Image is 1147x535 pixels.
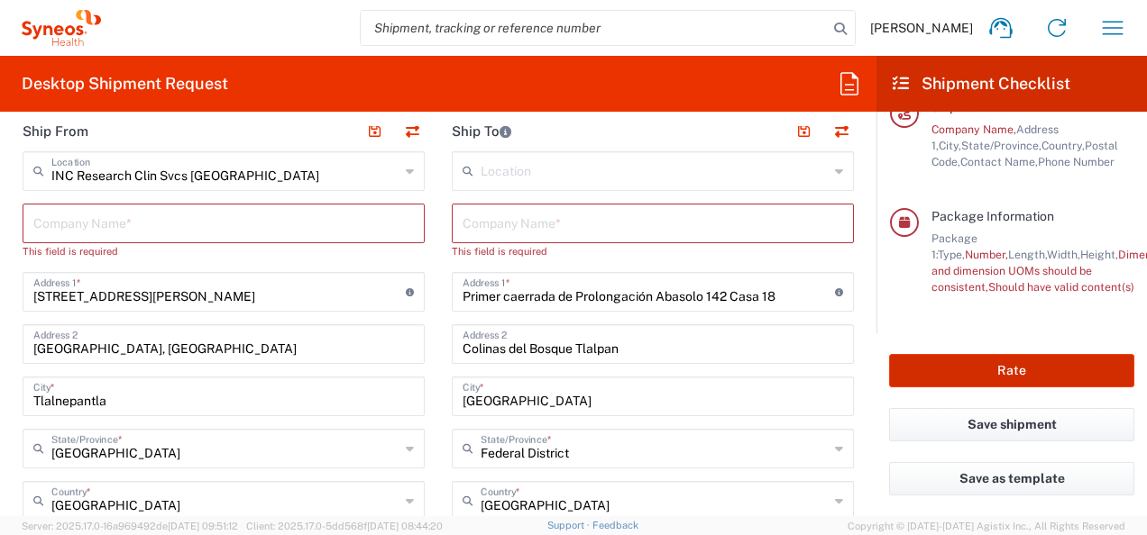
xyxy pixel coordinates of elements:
[931,231,977,261] span: Package 1:
[965,248,1008,261] span: Number,
[452,243,854,259] div: This field is required
[22,521,238,531] span: Server: 2025.17.0-16a969492de
[893,73,1070,95] h2: Shipment Checklist
[931,209,1054,223] span: Package Information
[367,521,443,531] span: [DATE] 08:44:20
[22,73,228,95] h2: Desktop Shipment Request
[889,462,1134,495] button: Save as template
[1080,248,1118,261] span: Height,
[939,139,961,152] span: City,
[870,20,973,36] span: [PERSON_NAME]
[1041,139,1085,152] span: Country,
[889,354,1134,387] button: Rate
[960,155,1038,168] span: Contact Name,
[23,122,88,141] h2: Ship From
[592,520,638,530] a: Feedback
[961,139,1041,152] span: State/Province,
[1008,248,1047,261] span: Length,
[23,243,425,259] div: This field is required
[938,248,965,261] span: Type,
[168,521,238,531] span: [DATE] 09:51:12
[889,408,1134,441] button: Save shipment
[931,122,1016,136] span: Company Name,
[1047,248,1080,261] span: Width,
[1038,155,1115,168] span: Phone Number
[988,280,1134,294] span: Should have valid content(s)
[547,520,592,530] a: Support
[848,518,1125,534] span: Copyright © [DATE]-[DATE] Agistix Inc., All Rights Reserved
[361,11,828,45] input: Shipment, tracking or reference number
[246,521,443,531] span: Client: 2025.17.0-5dd568f
[452,122,511,141] h2: Ship To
